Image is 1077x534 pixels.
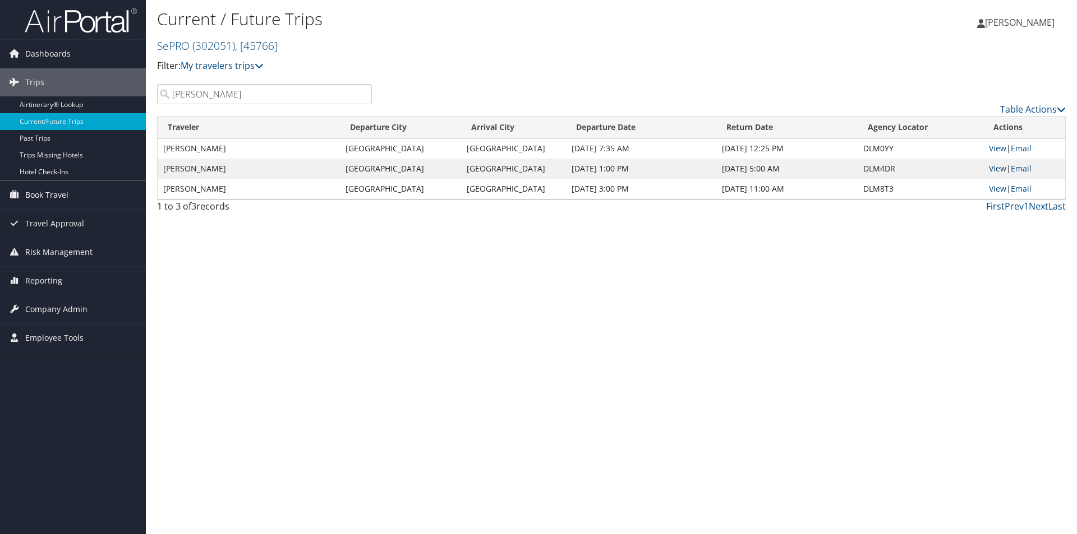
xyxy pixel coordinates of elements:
[25,267,62,295] span: Reporting
[157,199,372,219] div: 1 to 3 of records
[25,324,84,352] span: Employee Tools
[158,138,340,159] td: [PERSON_NAME]
[566,138,717,159] td: [DATE] 7:35 AM
[977,6,1066,39] a: [PERSON_NAME]
[235,38,278,53] span: , [ 45766 ]
[340,179,461,199] td: [GEOGRAPHIC_DATA]
[858,117,983,138] th: Agency Locator: activate to sort column ascending
[340,117,461,138] th: Departure City: activate to sort column ascending
[983,117,1065,138] th: Actions
[461,179,566,199] td: [GEOGRAPHIC_DATA]
[989,163,1006,174] a: View
[340,159,461,179] td: [GEOGRAPHIC_DATA]
[25,295,88,323] span: Company Admin
[25,7,137,34] img: airportal-logo.png
[566,159,717,179] td: [DATE] 1:00 PM
[25,40,71,68] span: Dashboards
[157,7,763,31] h1: Current / Future Trips
[716,159,857,179] td: [DATE] 5:00 AM
[1029,200,1048,212] a: Next
[1048,200,1066,212] a: Last
[340,138,461,159] td: [GEOGRAPHIC_DATA]
[1024,200,1029,212] a: 1
[1005,200,1024,212] a: Prev
[985,16,1055,29] span: [PERSON_NAME]
[191,200,196,212] span: 3
[181,59,264,72] a: My travelers trips
[989,183,1006,194] a: View
[157,38,278,53] a: SePRO
[566,179,717,199] td: [DATE] 3:00 PM
[983,179,1065,199] td: |
[716,179,857,199] td: [DATE] 11:00 AM
[461,117,566,138] th: Arrival City: activate to sort column ascending
[858,159,983,179] td: DLM4DR
[983,138,1065,159] td: |
[461,138,566,159] td: [GEOGRAPHIC_DATA]
[192,38,235,53] span: ( 302051 )
[1011,143,1032,154] a: Email
[858,138,983,159] td: DLM0YY
[716,138,857,159] td: [DATE] 12:25 PM
[461,159,566,179] td: [GEOGRAPHIC_DATA]
[1011,163,1032,174] a: Email
[989,143,1006,154] a: View
[25,238,93,266] span: Risk Management
[983,159,1065,179] td: |
[157,59,763,73] p: Filter:
[1000,103,1066,115] a: Table Actions
[158,117,340,138] th: Traveler: activate to sort column ascending
[25,210,84,238] span: Travel Approval
[25,181,68,209] span: Book Travel
[157,84,372,104] input: Search Traveler or Arrival City
[25,68,44,96] span: Trips
[158,179,340,199] td: [PERSON_NAME]
[566,117,717,138] th: Departure Date: activate to sort column descending
[1011,183,1032,194] a: Email
[716,117,857,138] th: Return Date: activate to sort column ascending
[986,200,1005,212] a: First
[858,179,983,199] td: DLM8T3
[158,159,340,179] td: [PERSON_NAME]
